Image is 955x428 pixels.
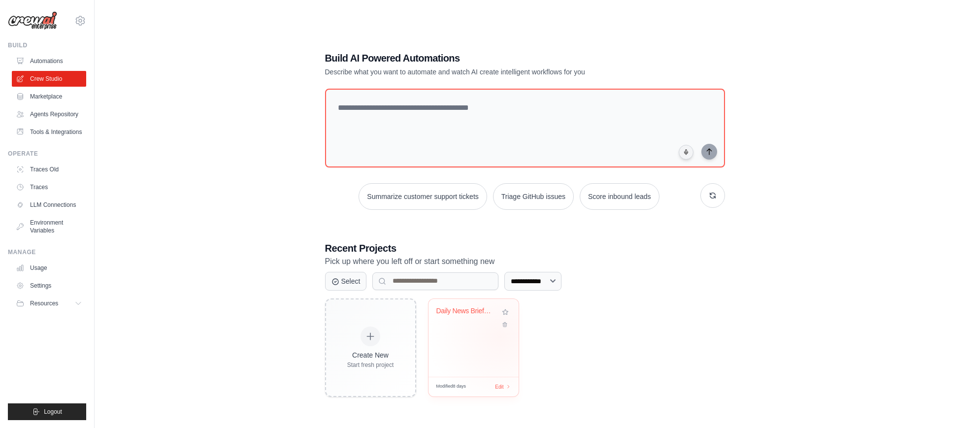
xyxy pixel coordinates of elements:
[8,41,86,49] div: Build
[500,320,511,329] button: Delete project
[12,106,86,122] a: Agents Repository
[12,215,86,238] a: Environment Variables
[325,255,725,268] p: Pick up where you left off or start something new
[493,183,574,210] button: Triage GitHub issues
[12,89,86,104] a: Marketplace
[44,408,62,416] span: Logout
[12,162,86,177] a: Traces Old
[325,272,367,291] button: Select
[580,183,659,210] button: Score inbound leads
[12,197,86,213] a: LLM Connections
[679,145,693,160] button: Click to speak your automation idea
[700,183,725,208] button: Get new suggestions
[495,383,503,391] span: Edit
[906,381,955,428] iframe: Chat Widget
[8,248,86,256] div: Manage
[347,361,394,369] div: Start fresh project
[325,67,656,77] p: Describe what you want to automate and watch AI create intelligent workflows for you
[325,51,656,65] h1: Build AI Powered Automations
[359,183,487,210] button: Summarize customer support tickets
[12,53,86,69] a: Automations
[436,307,496,316] div: Daily News Briefing with Email Automation
[12,71,86,87] a: Crew Studio
[12,260,86,276] a: Usage
[325,241,725,255] h3: Recent Projects
[8,11,57,30] img: Logo
[500,307,511,318] button: Add to favorites
[12,124,86,140] a: Tools & Integrations
[436,383,466,390] span: Modified 8 days
[12,296,86,311] button: Resources
[30,299,58,307] span: Resources
[12,179,86,195] a: Traces
[8,403,86,420] button: Logout
[8,150,86,158] div: Operate
[347,350,394,360] div: Create New
[12,278,86,294] a: Settings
